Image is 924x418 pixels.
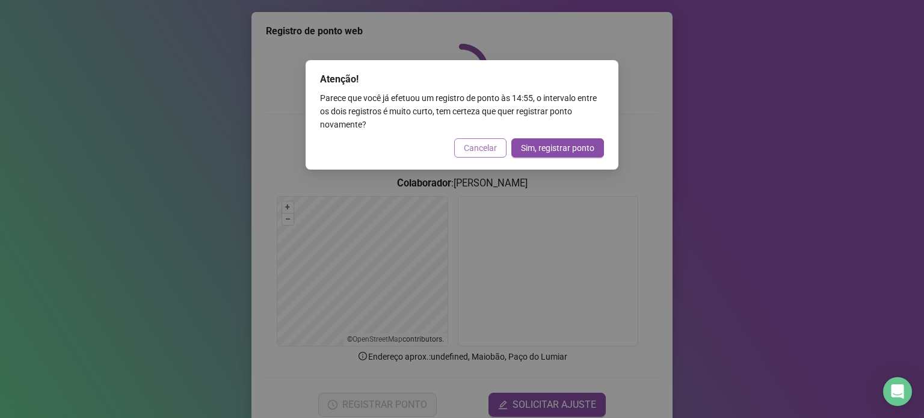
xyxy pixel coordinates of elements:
div: Atenção! [320,72,604,87]
button: Sim, registrar ponto [511,138,604,158]
span: Cancelar [464,141,497,155]
span: Sim, registrar ponto [521,141,594,155]
div: Open Intercom Messenger [883,377,912,406]
button: Cancelar [454,138,507,158]
div: Parece que você já efetuou um registro de ponto às 14:55 , o intervalo entre os dois registros é ... [320,91,604,131]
